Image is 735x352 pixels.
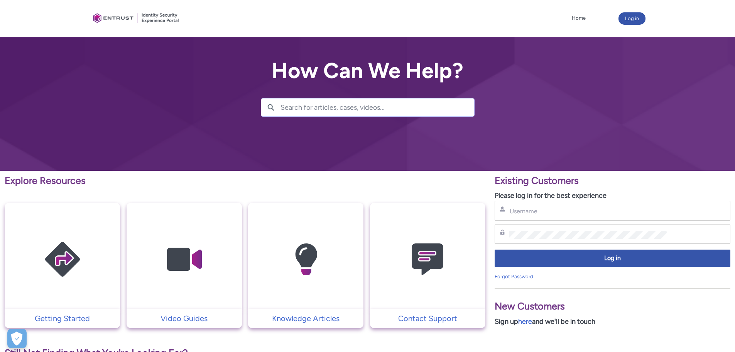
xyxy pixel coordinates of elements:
p: Contact Support [374,313,482,324]
button: Log in [618,12,645,25]
img: Getting Started [26,218,99,301]
button: Log in [495,250,730,267]
p: Getting Started [8,313,116,324]
p: New Customers [495,299,730,314]
p: Sign up and we'll be in touch [495,316,730,327]
span: Log in [500,254,725,263]
p: Existing Customers [495,173,730,188]
a: Forgot Password [495,274,533,279]
a: Contact Support [370,313,485,324]
p: Knowledge Articles [252,313,360,324]
a: Getting Started [5,313,120,324]
p: Video Guides [130,313,238,324]
input: Username [509,207,667,215]
img: Knowledge Articles [269,218,343,301]
div: Cookie Preferences [7,329,27,348]
button: Open Preferences [7,329,27,348]
a: here [518,317,532,326]
button: Search [261,99,280,116]
img: Video Guides [147,218,221,301]
a: Home [570,12,588,24]
p: Explore Resources [5,173,485,188]
img: Contact Support [391,218,464,301]
p: Please log in for the best experience [495,190,730,201]
h2: How Can We Help? [261,59,475,83]
a: Knowledge Articles [248,313,363,324]
a: Video Guides [127,313,242,324]
input: Search for articles, cases, videos... [280,99,474,116]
